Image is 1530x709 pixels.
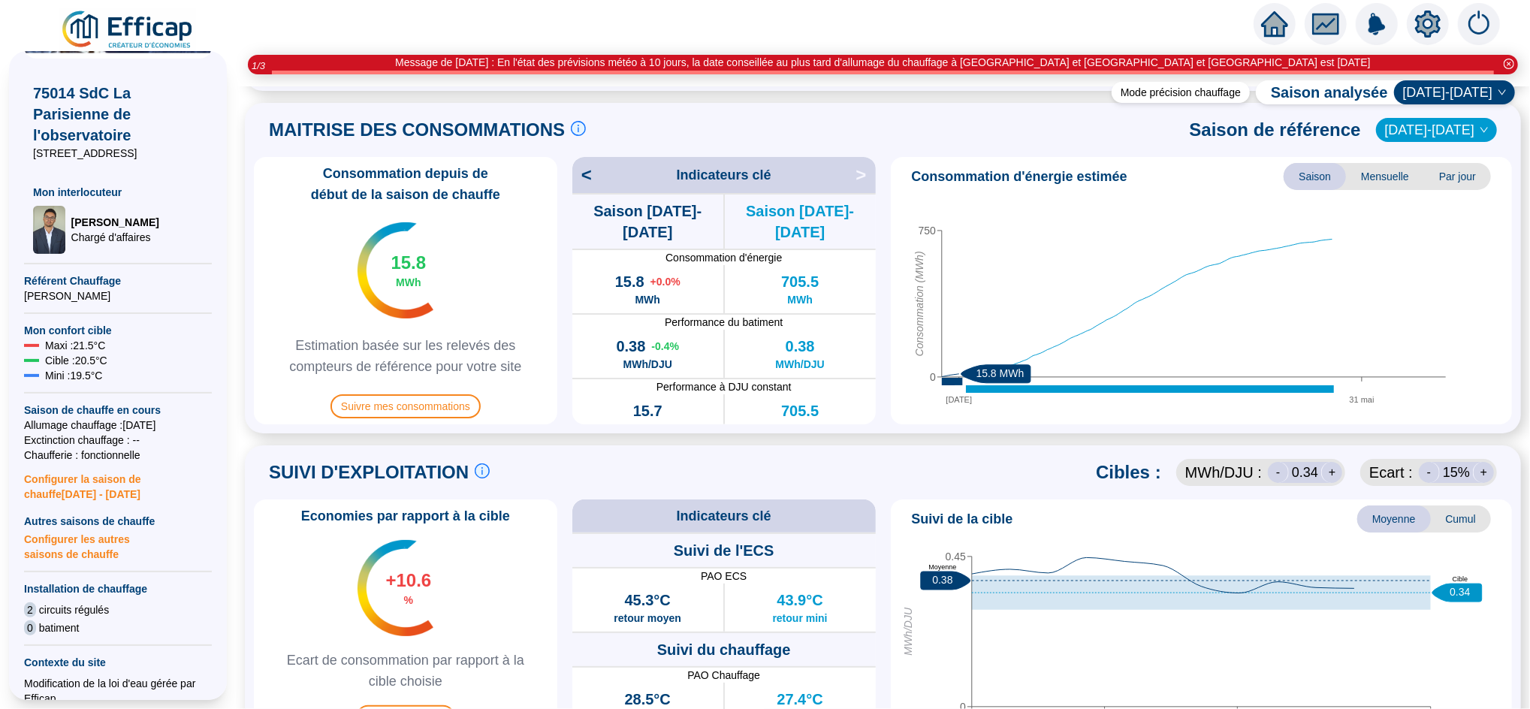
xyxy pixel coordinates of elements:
span: 0.34 [1292,462,1318,483]
span: setting [1414,11,1441,38]
span: 15 % [1443,462,1470,483]
span: info-circle [475,463,490,478]
span: [PERSON_NAME] [71,215,159,230]
span: 43.9°C [777,590,822,611]
tspan: 750 [918,225,936,237]
span: 15.8 [615,271,644,292]
span: Estimation basée sur les relevés des compteurs de référence pour votre site [260,335,551,377]
span: + 0.0 % [650,274,681,289]
span: [STREET_ADDRESS] [33,146,203,161]
span: MWh/DJU [623,357,672,372]
span: Référent Chauffage [24,273,212,288]
span: 0.38 [786,336,815,357]
span: Par jour [1424,163,1491,190]
span: Mon confort cible [24,323,212,338]
span: MAITRISE DES CONSOMMATIONS [269,118,565,142]
span: batiment [39,620,80,635]
span: Consommation depuis de début de la saison de chauffe [260,163,551,205]
span: Consommation d'énergie estimée [912,166,1127,187]
span: MWh [396,275,421,290]
span: 15.7 [633,400,662,421]
span: 15.8 [391,251,427,275]
span: Saison [DATE]-[DATE] [725,201,876,243]
span: down [1498,88,1507,97]
div: - [1268,462,1289,483]
span: 705.5 [781,400,819,421]
text: Cible [1452,575,1468,583]
span: 45.3°C [625,590,671,611]
span: retour mini [773,611,828,626]
span: PAO Chauffage [572,668,876,683]
span: Cumul [1431,505,1491,533]
span: SUIVI D'EXPLOITATION [269,460,469,484]
img: indicateur températures [358,222,433,318]
span: Contexte du site [24,655,212,670]
span: Configurer les autres saisons de chauffe [24,529,212,562]
text: Moyenne [928,563,956,571]
span: 75014 SdC La Parisienne de l'observatoire [33,83,203,146]
span: 705.5 [781,271,819,292]
span: circuits régulés [39,602,109,617]
span: 2025-2026 [1403,81,1506,104]
span: MWh /DJU : [1185,462,1262,483]
span: Installation de chauffage [24,581,212,596]
span: Suivi de la cible [912,508,1013,529]
span: MWh [787,421,812,436]
span: [PERSON_NAME] [24,288,212,303]
tspan: 31 mai [1349,395,1374,404]
span: Mensuelle [1346,163,1424,190]
span: Mon interlocuteur [33,185,203,200]
text: 0.38 [932,574,952,586]
span: 0 [24,620,36,635]
span: % [404,593,413,608]
span: Saison analysée [1256,82,1388,103]
span: Exctinction chauffage : -- [24,433,212,448]
span: MWh [787,292,812,307]
div: Message de [DATE] : En l'état des prévisions météo à 10 jours, la date conseillée au plus tard d'... [395,55,1371,71]
span: info-circle [571,121,586,136]
span: MWh/DJU [775,357,824,372]
span: PAO ECS [572,569,876,584]
span: MWh [635,292,659,307]
div: Modification de la loi d'eau gérée par Efficap [24,676,212,706]
span: Ecart : [1369,462,1413,483]
span: Mini : 19.5 °C [45,368,102,383]
text: 15.8 MWh [976,367,1024,379]
span: Allumage chauffage : [DATE] [24,418,212,433]
span: Performance du batiment [572,315,876,330]
tspan: 0.45 [945,551,965,563]
span: +10.6 [386,569,432,593]
span: > [856,163,875,187]
span: Indicateurs clé [677,505,771,526]
span: Consommation d'énergie [572,250,876,265]
span: retour moyen [614,611,681,626]
img: Chargé d'affaires [33,206,65,254]
span: Indicateurs clé [677,164,771,186]
span: Chaufferie : fonctionnelle [24,448,212,463]
span: Chargé d'affaires [71,230,159,245]
span: 2024-2025 [1385,119,1488,141]
tspan: Consommation (MWh) [913,251,925,356]
span: < [572,163,592,187]
img: alerts [1356,3,1398,45]
span: Economies par rapport à la cible [292,505,519,526]
i: 1 / 3 [252,60,265,71]
span: down [1480,125,1489,134]
span: MWh [635,421,659,436]
span: Suivi du chauffage [657,639,791,660]
img: efficap energie logo [60,9,196,51]
span: Suivi de l'ECS [674,540,774,561]
div: + [1473,462,1494,483]
span: Saison de référence [1190,118,1361,142]
text: 0.34 [1450,586,1470,598]
span: Suivre mes consommations [330,394,481,418]
tspan: [DATE] [946,395,972,404]
span: Cibles : [1096,460,1161,484]
span: home [1261,11,1288,38]
div: Mode précision chauffage [1112,82,1250,103]
img: indicateur températures [358,540,433,636]
span: 2 [24,602,36,617]
span: Moyenne [1357,505,1431,533]
span: Performance à DJU constant [572,379,876,394]
div: + [1321,462,1342,483]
